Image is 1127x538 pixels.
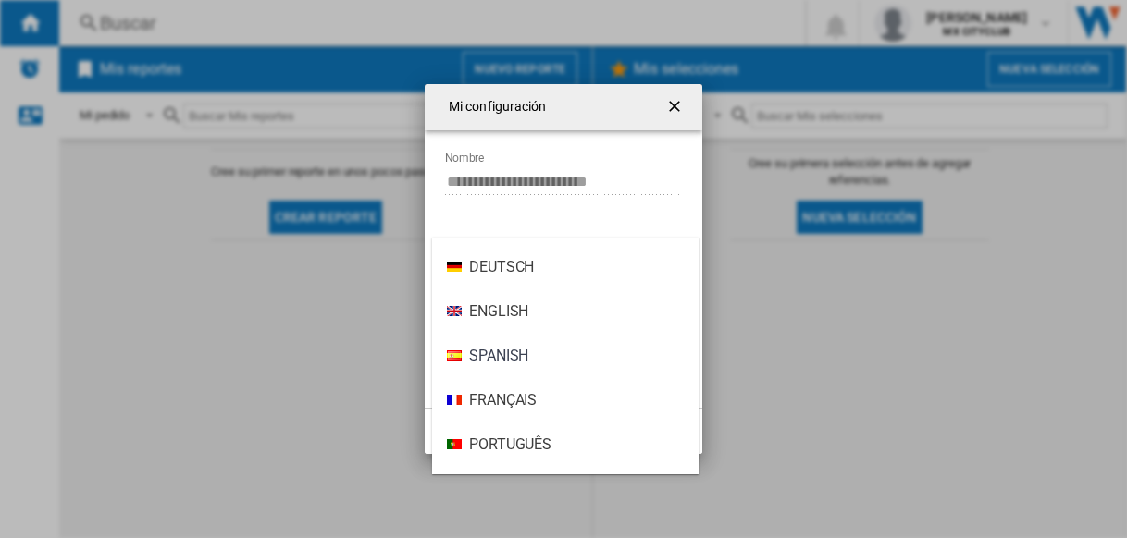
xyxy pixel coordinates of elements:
[447,395,462,405] img: fr_FR.png
[447,439,462,449] img: pt_PT.png
[469,346,528,366] span: Spanish
[469,390,537,410] span: Français
[469,257,534,277] span: Deutsch
[469,301,528,322] span: English
[447,262,462,272] img: de_DE.png
[447,306,462,316] img: en_GB.png
[469,434,551,455] span: Português
[447,350,462,361] img: es_ES.png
